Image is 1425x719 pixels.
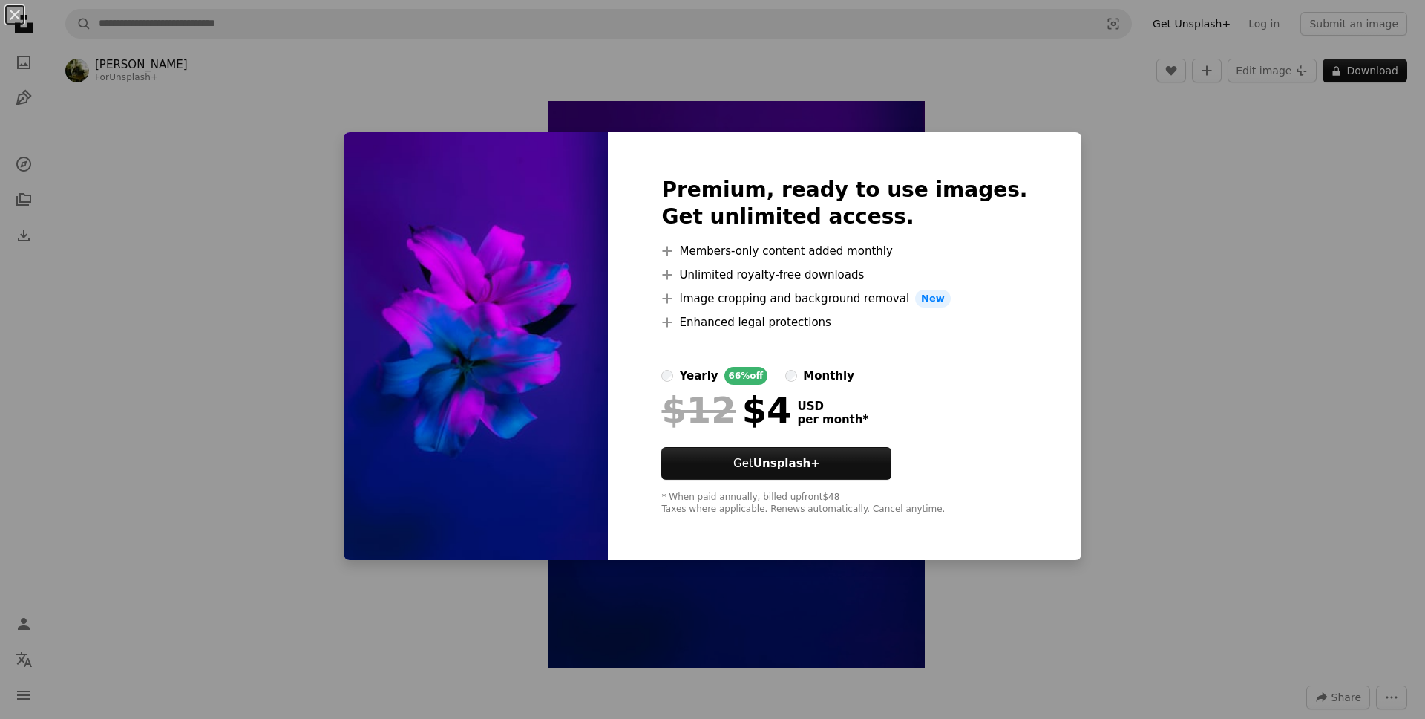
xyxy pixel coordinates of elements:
[661,370,673,382] input: yearly66%off
[661,242,1027,260] li: Members-only content added monthly
[661,492,1027,515] div: * When paid annually, billed upfront $48 Taxes where applicable. Renews automatically. Cancel any...
[661,266,1027,284] li: Unlimited royalty-free downloads
[661,290,1027,308] li: Image cropping and background removal
[797,400,868,413] span: USD
[661,447,891,480] button: GetUnsplash+
[915,290,951,308] span: New
[661,391,736,429] span: $12
[785,370,797,382] input: monthly
[803,367,854,385] div: monthly
[661,177,1027,230] h2: Premium, ready to use images. Get unlimited access.
[661,313,1027,331] li: Enhanced legal protections
[344,132,608,560] img: premium_photo-1676068243778-2652632e1f4c
[753,457,820,470] strong: Unsplash+
[724,367,768,385] div: 66% off
[679,367,718,385] div: yearly
[661,391,791,429] div: $4
[797,413,868,426] span: per month *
